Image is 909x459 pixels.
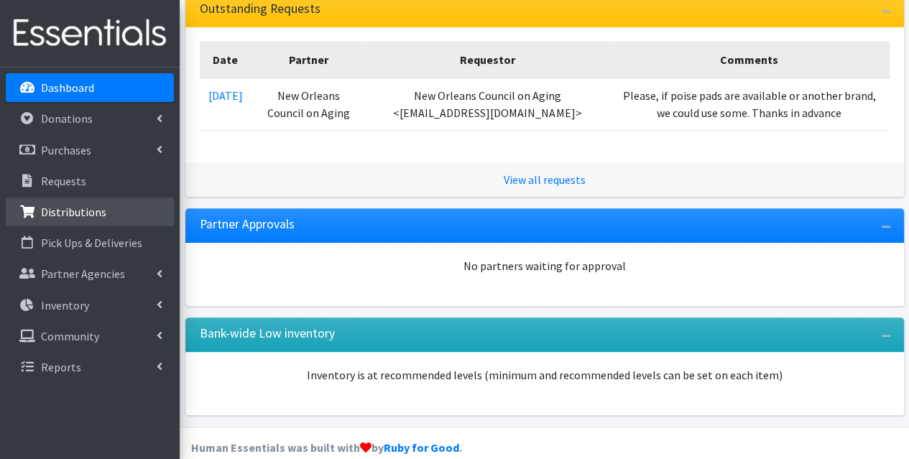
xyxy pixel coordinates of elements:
[6,73,174,102] a: Dashboard
[366,78,609,131] td: New Orleans Council on Aging <[EMAIL_ADDRESS][DOMAIN_NAME]>
[6,104,174,133] a: Donations
[200,366,890,384] p: Inventory is at recommended levels (minimum and recommended levels can be set on each item)
[41,143,91,157] p: Purchases
[6,228,174,257] a: Pick Ups & Deliveries
[208,88,243,103] a: [DATE]
[41,360,81,374] p: Reports
[6,136,174,164] a: Purchases
[6,167,174,195] a: Requests
[6,198,174,226] a: Distributions
[41,266,125,281] p: Partner Agencies
[6,259,174,288] a: Partner Agencies
[200,42,252,78] th: Date
[41,298,89,312] p: Inventory
[609,78,890,131] td: Please, if poise pads are available or another brand, we could use some. Thanks in advance
[200,257,890,274] div: No partners waiting for approval
[252,42,366,78] th: Partner
[191,440,462,455] strong: Human Essentials was built with by .
[6,291,174,320] a: Inventory
[41,236,142,250] p: Pick Ups & Deliveries
[366,42,609,78] th: Requestor
[41,174,86,188] p: Requests
[200,1,320,17] h3: Outstanding Requests
[41,80,94,95] p: Dashboard
[41,205,106,219] p: Distributions
[6,353,174,381] a: Reports
[41,111,93,126] p: Donations
[504,172,586,187] a: View all requests
[200,217,295,232] h3: Partner Approvals
[609,42,890,78] th: Comments
[252,78,366,131] td: New Orleans Council on Aging
[384,440,459,455] a: Ruby for Good
[6,322,174,351] a: Community
[41,329,99,343] p: Community
[6,9,174,57] img: HumanEssentials
[200,326,335,341] h3: Bank-wide Low inventory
